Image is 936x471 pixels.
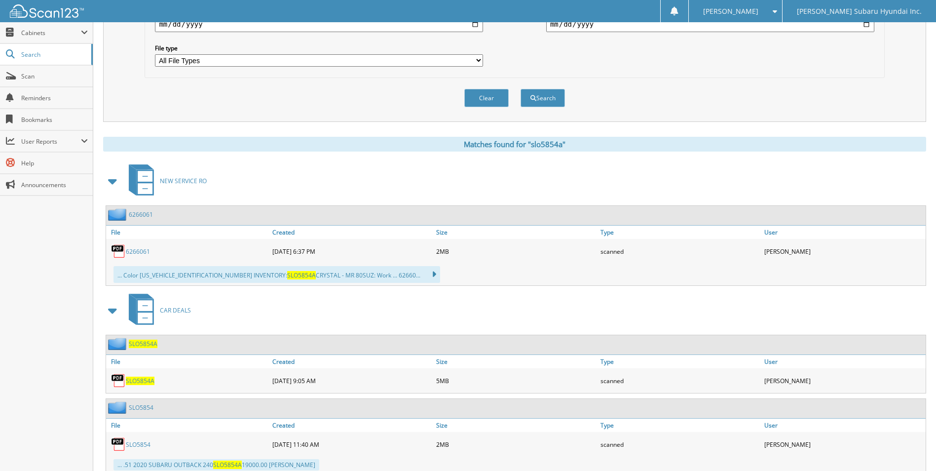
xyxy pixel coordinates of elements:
div: ... Color [US_VEHICLE_IDENTIFICATION_NUMBER] INVENTORY: CRYSTAL - MR 80SUZ: Work ... 62660... [113,266,440,283]
a: SLO5854A [126,377,154,385]
a: SLO5854A [129,340,157,348]
a: Size [434,419,598,432]
span: Cabinets [21,29,81,37]
div: [DATE] 11:40 AM [270,434,434,454]
input: end [546,16,874,32]
span: [PERSON_NAME] [703,8,758,14]
a: User [762,355,926,368]
a: Type [598,419,762,432]
a: SLO5854 [126,440,150,449]
a: User [762,419,926,432]
a: Created [270,226,434,239]
img: folder2.png [108,401,129,414]
div: scanned [598,241,762,261]
a: Created [270,419,434,432]
a: Size [434,355,598,368]
div: [DATE] 6:37 PM [270,241,434,261]
button: Clear [464,89,509,107]
span: [PERSON_NAME] Subaru Hyundai Inc. [797,8,922,14]
img: folder2.png [108,338,129,350]
div: [PERSON_NAME] [762,241,926,261]
a: File [106,419,270,432]
img: scan123-logo-white.svg [10,4,84,18]
a: File [106,355,270,368]
img: PDF.png [111,244,126,259]
div: 5MB [434,371,598,391]
div: [PERSON_NAME] [762,434,926,454]
img: PDF.png [111,373,126,388]
div: 2MB [434,434,598,454]
label: File type [155,44,483,52]
span: Reminders [21,94,88,102]
div: [PERSON_NAME] [762,371,926,391]
a: Size [434,226,598,239]
span: Scan [21,72,88,80]
span: NEW SERVICE RO [160,177,207,185]
a: Type [598,355,762,368]
input: start [155,16,483,32]
div: scanned [598,371,762,391]
span: Help [21,159,88,167]
span: Bookmarks [21,116,88,124]
span: CAR DEALS [160,306,191,314]
a: Type [598,226,762,239]
div: [DATE] 9:05 AM [270,371,434,391]
div: 2MB [434,241,598,261]
a: Created [270,355,434,368]
a: NEW SERVICE RO [123,161,207,200]
a: User [762,226,926,239]
button: Search [521,89,565,107]
a: File [106,226,270,239]
a: SLO5854 [129,403,153,412]
span: Announcements [21,181,88,189]
a: CAR DEALS [123,291,191,330]
div: Matches found for "slo5854a" [103,137,926,152]
span: Search [21,50,86,59]
span: User Reports [21,137,81,146]
span: SLO5854A [213,461,242,469]
img: PDF.png [111,437,126,452]
span: SLO5854A [287,271,316,279]
a: 6266061 [129,210,153,219]
div: scanned [598,434,762,454]
a: 6266061 [126,247,150,256]
img: folder2.png [108,208,129,221]
div: ... .51 2020 SUBARU OUTBACK 240 19000.00 [PERSON_NAME] [113,459,319,471]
